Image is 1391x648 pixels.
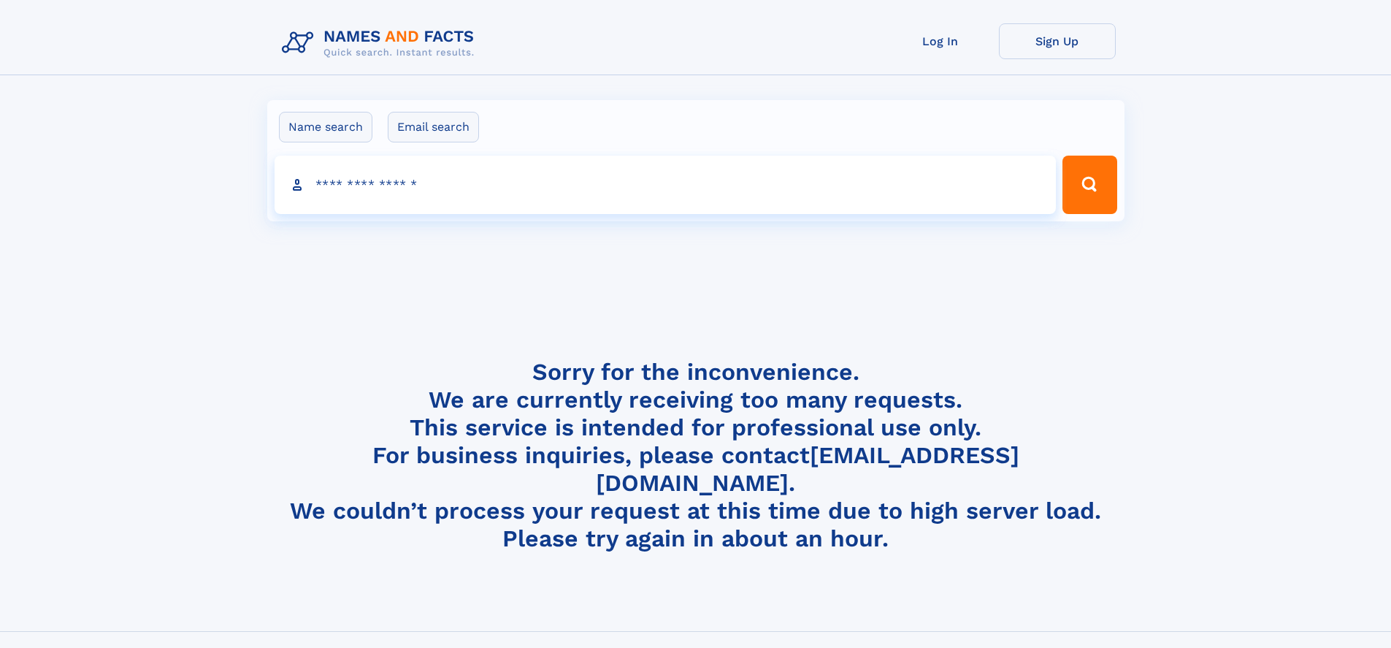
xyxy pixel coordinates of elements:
[596,441,1019,497] a: [EMAIL_ADDRESS][DOMAIN_NAME]
[388,112,479,142] label: Email search
[882,23,999,59] a: Log In
[276,23,486,63] img: Logo Names and Facts
[279,112,372,142] label: Name search
[999,23,1116,59] a: Sign Up
[1062,156,1116,214] button: Search Button
[276,358,1116,553] h4: Sorry for the inconvenience. We are currently receiving too many requests. This service is intend...
[275,156,1057,214] input: search input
